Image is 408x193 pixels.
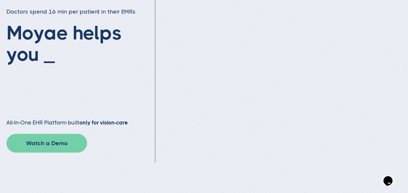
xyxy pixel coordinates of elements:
[44,43,55,65] span: _
[79,119,128,126] strong: only for vision-care
[381,167,402,187] iframe: chat widget
[6,22,155,106] h1: Moyae helps you
[6,134,87,153] a: Watch a Demo
[6,119,155,126] h2: All-In-One EHR Platform built
[6,8,155,16] h3: Doctors spend 16 min per patient in their EMRs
